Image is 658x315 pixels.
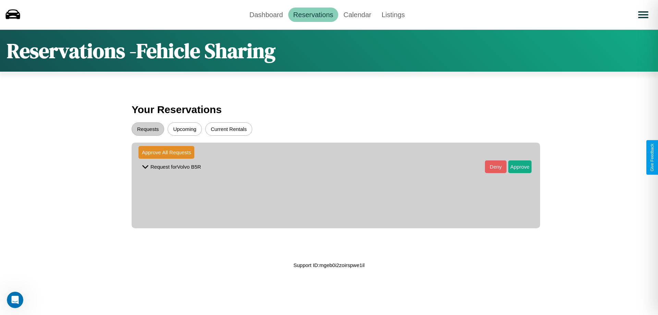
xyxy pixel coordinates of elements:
[508,160,532,173] button: Approve
[205,122,252,136] button: Current Rentals
[288,8,339,22] a: Reservations
[244,8,288,22] a: Dashboard
[150,162,201,171] p: Request for Volvo B5R
[138,146,194,159] button: Approve All Requests
[650,144,655,171] div: Give Feedback
[634,5,653,24] button: Open menu
[485,160,507,173] button: Deny
[338,8,376,22] a: Calendar
[132,100,526,119] h3: Your Reservations
[7,292,23,308] iframe: Intercom live chat
[293,261,365,270] p: Support ID: mgeb0i2zoirspwe1il
[168,122,202,136] button: Upcoming
[7,37,276,65] h1: Reservations - Fehicle Sharing
[376,8,410,22] a: Listings
[132,122,164,136] button: Requests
